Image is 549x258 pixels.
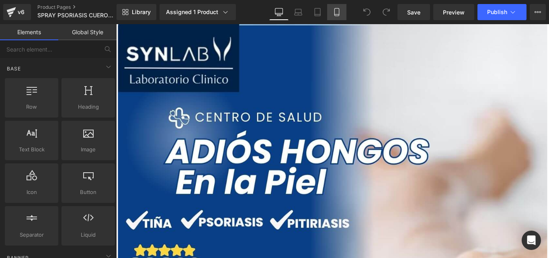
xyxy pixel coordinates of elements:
[37,4,130,10] a: Product Pages
[7,103,56,111] span: Row
[487,9,507,15] span: Publish
[359,4,375,20] button: Undo
[378,4,394,20] button: Redo
[407,8,420,17] span: Save
[117,4,156,20] a: New Library
[7,145,56,154] span: Text Block
[132,8,151,16] span: Library
[166,8,229,16] div: Assigned 1 Product
[64,145,113,154] span: Image
[443,8,465,17] span: Preview
[269,4,289,20] a: Desktop
[37,12,115,19] span: SPRAY PSORIASIS CUERO CABELLUDO
[477,4,526,20] button: Publish
[7,188,56,196] span: Icon
[64,231,113,239] span: Liquid
[530,4,546,20] button: More
[7,231,56,239] span: Separator
[64,103,113,111] span: Heading
[289,4,308,20] a: Laptop
[308,4,327,20] a: Tablet
[64,188,113,196] span: Button
[16,7,26,17] div: v6
[58,24,117,40] a: Global Style
[3,4,31,20] a: v6
[327,4,346,20] a: Mobile
[6,65,22,72] span: Base
[433,4,474,20] a: Preview
[522,231,541,250] div: Open Intercom Messenger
